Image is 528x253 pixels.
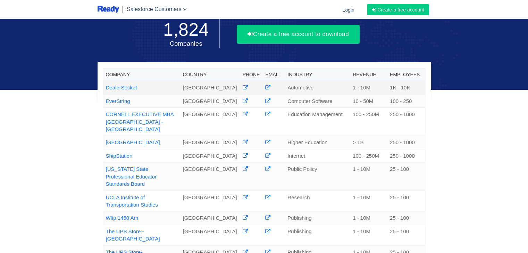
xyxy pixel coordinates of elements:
td: Publishing [285,211,350,225]
td: 250 - 1000 [387,108,425,136]
td: [GEOGRAPHIC_DATA] [180,225,240,245]
td: 25 - 100 [387,191,425,211]
td: Research [285,191,350,211]
td: [GEOGRAPHIC_DATA] [180,163,240,191]
td: 1 - 10M [350,191,387,211]
span: Salesforce Customers [127,6,181,12]
a: CORNELL EXECUTIVE MBA [GEOGRAPHIC_DATA] - [GEOGRAPHIC_DATA] [106,111,174,132]
td: 1 - 10M [350,211,387,225]
td: 100 - 250M [350,149,387,162]
td: 1 - 10M [350,225,387,245]
a: Login [338,1,358,19]
td: 25 - 100 [387,163,425,191]
td: [GEOGRAPHIC_DATA] [180,136,240,149]
td: 100 - 250M [350,108,387,136]
th: Revenue [350,68,387,81]
td: 250 - 1000 [387,136,425,149]
td: [GEOGRAPHIC_DATA] [180,108,240,136]
td: 1K - 10K [387,81,425,94]
td: 1 - 10M [350,81,387,94]
td: [GEOGRAPHIC_DATA] [180,149,240,162]
a: DealerSocket [106,85,137,90]
a: Wltp 1450 Am [106,215,138,221]
td: Automotive [285,81,350,94]
td: 100 - 250 [387,94,425,107]
a: [GEOGRAPHIC_DATA] [106,139,160,145]
td: 250 - 1000 [387,149,425,162]
a: The UPS Store - [GEOGRAPHIC_DATA] [106,228,160,242]
a: ShipStation [106,153,133,159]
th: Employees [387,68,425,81]
td: Internet [285,149,350,162]
td: Publishing [285,225,350,245]
a: EverString [106,98,130,104]
td: 25 - 100 [387,211,425,225]
td: [GEOGRAPHIC_DATA] [180,191,240,211]
td: [GEOGRAPHIC_DATA] [180,211,240,225]
button: Create a free account to download [237,25,360,44]
td: Higher Education [285,136,350,149]
td: Public Policy [285,163,350,191]
th: Industry [285,68,350,81]
th: Country [180,68,240,81]
a: [US_STATE] State Professional Educator Standards Board [106,166,157,187]
span: Companies [170,40,202,47]
td: Education Management [285,108,350,136]
td: > 1B [350,136,387,149]
td: Computer Software [285,94,350,107]
th: Phone [240,68,263,81]
td: 10 - 50M [350,94,387,107]
th: Company [103,68,180,81]
span: 1,824 [163,19,209,40]
img: logo [98,5,119,14]
td: [GEOGRAPHIC_DATA] [180,94,240,107]
td: 25 - 100 [387,225,425,245]
td: 1 - 10M [350,163,387,191]
td: [GEOGRAPHIC_DATA] [180,81,240,94]
span: Login [342,7,354,13]
a: UCLA Institute of Transportation Studies [106,194,158,208]
th: Email [262,68,285,81]
a: Create a free account [367,4,429,15]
